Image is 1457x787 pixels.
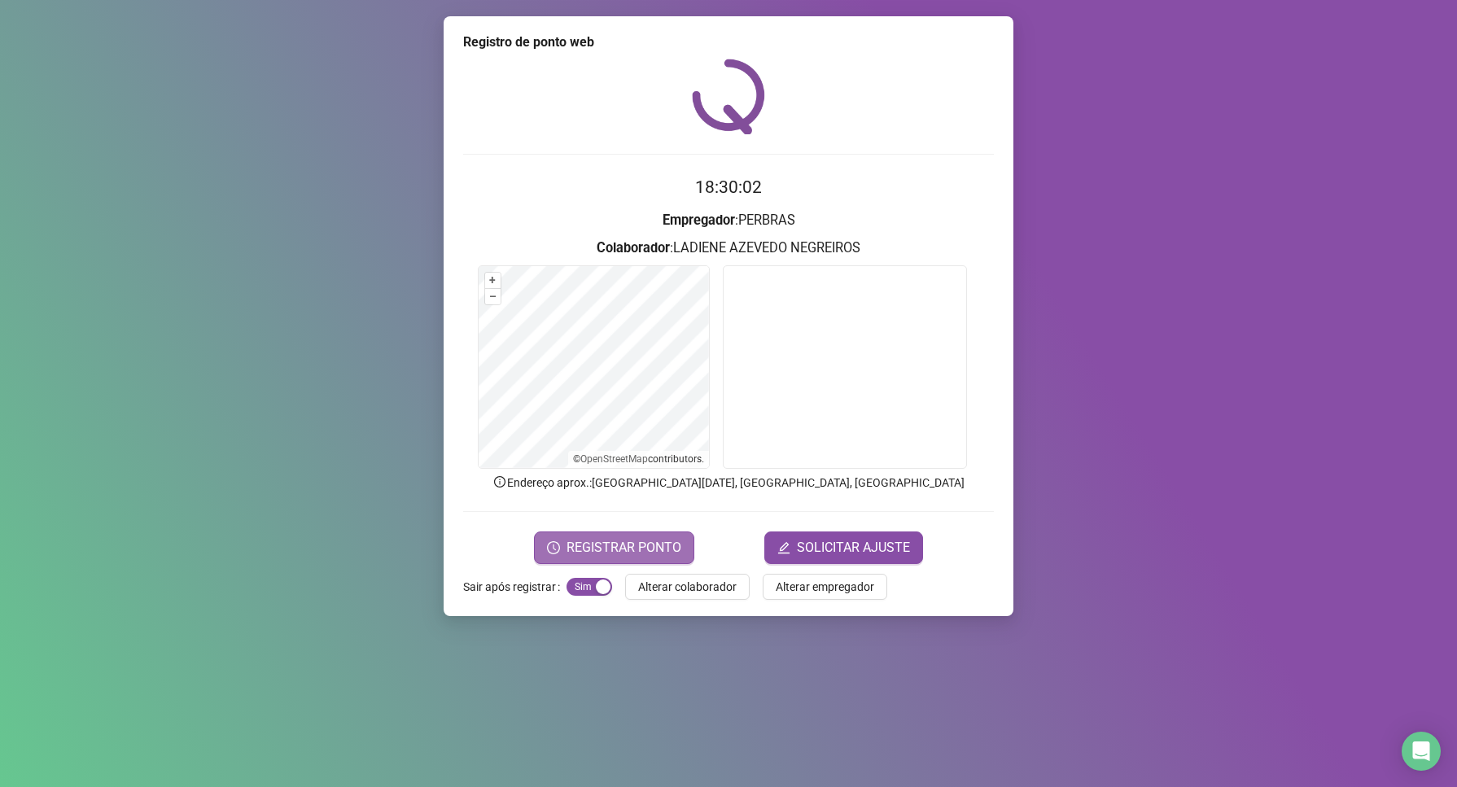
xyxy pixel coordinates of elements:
[1402,732,1441,771] div: Open Intercom Messenger
[776,578,874,596] span: Alterar empregador
[463,210,994,231] h3: : PERBRAS
[764,531,923,564] button: editSOLICITAR AJUSTE
[663,212,735,228] strong: Empregador
[485,273,501,288] button: +
[463,33,994,52] div: Registro de ponto web
[625,574,750,600] button: Alterar colaborador
[463,238,994,259] h3: : LADIENE AZEVEDO NEGREIROS
[638,578,737,596] span: Alterar colaborador
[463,574,567,600] label: Sair após registrar
[485,289,501,304] button: –
[463,474,994,492] p: Endereço aprox. : [GEOGRAPHIC_DATA][DATE], [GEOGRAPHIC_DATA], [GEOGRAPHIC_DATA]
[597,240,670,256] strong: Colaborador
[763,574,887,600] button: Alterar empregador
[692,59,765,134] img: QRPoint
[797,538,910,557] span: SOLICITAR AJUSTE
[580,453,648,465] a: OpenStreetMap
[492,474,507,489] span: info-circle
[777,541,790,554] span: edit
[547,541,560,554] span: clock-circle
[534,531,694,564] button: REGISTRAR PONTO
[573,453,704,465] li: © contributors.
[567,538,681,557] span: REGISTRAR PONTO
[695,177,762,197] time: 18:30:02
